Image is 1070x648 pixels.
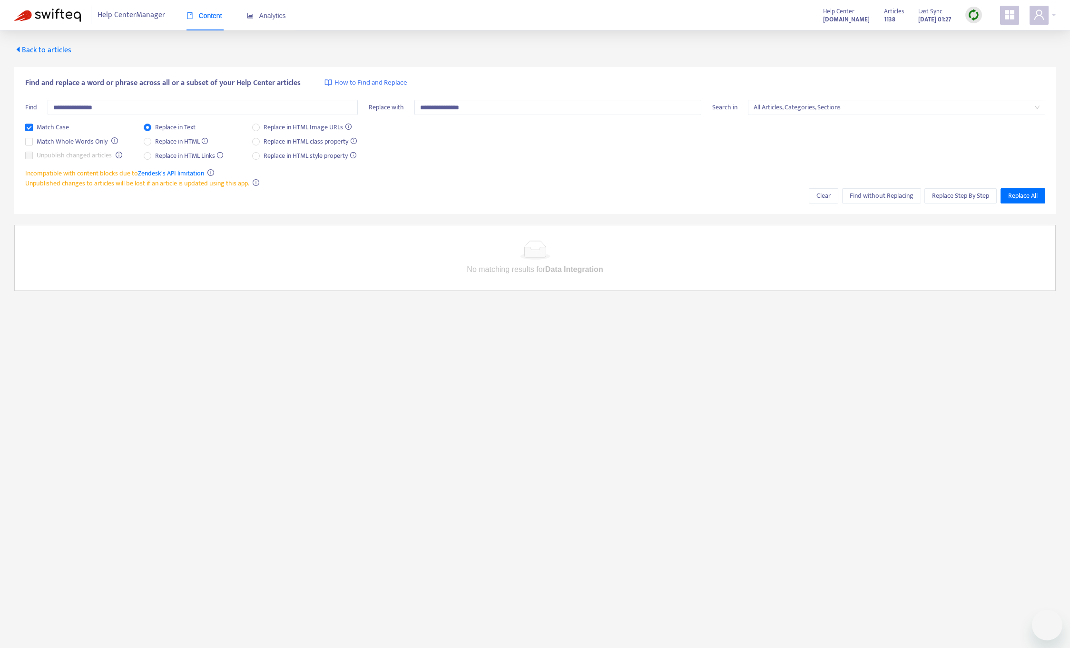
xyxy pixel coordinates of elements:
[151,136,212,147] span: Replace in HTML
[260,151,360,161] span: Replace in HTML style property
[924,188,997,203] button: Replace Step By Step
[823,14,870,25] a: [DOMAIN_NAME]
[25,102,37,113] span: Find
[324,77,407,88] a: How to Find and Replace
[1001,188,1045,203] button: Replace All
[1033,9,1045,20] span: user
[151,151,227,161] span: Replace in HTML Links
[207,169,214,176] span: info-circle
[14,46,22,53] span: caret-left
[98,6,165,24] span: Help Center Manager
[187,12,222,19] span: Content
[33,122,73,133] span: Match Case
[823,6,854,17] span: Help Center
[138,168,204,179] a: Zendesk's API limitation
[260,136,361,147] span: Replace in HTML class property
[247,12,254,19] span: area-chart
[712,102,737,113] span: Search in
[1032,610,1062,640] iframe: Button to launch messaging window
[334,77,407,88] span: How to Find and Replace
[932,191,989,201] span: Replace Step By Step
[1008,191,1038,201] span: Replace All
[816,191,831,201] span: Clear
[33,150,116,161] span: Unpublish changed articles
[14,9,81,22] img: Swifteq
[247,12,286,19] span: Analytics
[968,9,980,21] img: sync.dc5367851b00ba804db3.png
[253,179,259,186] span: info-circle
[884,6,904,17] span: Articles
[151,122,199,133] span: Replace in Text
[918,6,942,17] span: Last Sync
[842,188,921,203] button: Find without Replacing
[14,44,71,57] span: Back to articles
[25,178,249,189] span: Unpublished changes to articles will be lost if an article is updated using this app.
[25,168,204,179] span: Incompatible with content blocks due to
[111,137,118,144] span: info-circle
[850,191,913,201] span: Find without Replacing
[260,122,355,133] span: Replace in HTML Image URLs
[545,265,603,273] b: Data Integration
[809,188,838,203] button: Clear
[884,14,895,25] strong: 1138
[369,102,404,113] span: Replace with
[33,136,111,147] span: Match Whole Words Only
[754,100,1039,115] span: All Articles, Categories, Sections
[187,12,193,19] span: book
[19,263,1051,275] p: No matching results for
[918,14,951,25] strong: [DATE] 01:27
[324,79,332,87] img: image-link
[1004,9,1015,20] span: appstore
[25,77,301,89] span: Find and replace a word or phrase across all or a subset of your Help Center articles
[116,152,122,158] span: info-circle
